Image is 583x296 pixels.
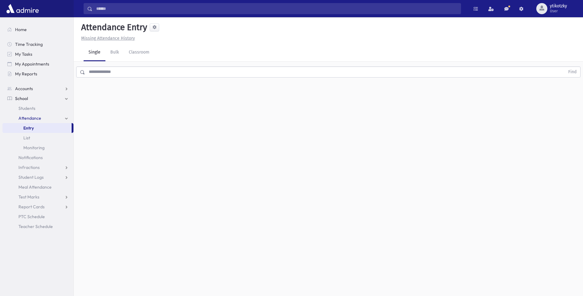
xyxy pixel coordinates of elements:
a: Entry [2,123,72,133]
span: Students [18,106,35,111]
a: My Reports [2,69,73,79]
a: Students [2,103,73,113]
a: Monitoring [2,143,73,153]
span: Time Tracking [15,42,43,47]
a: Teacher Schedule [2,222,73,231]
span: Monitoring [23,145,45,150]
span: Infractions [18,165,40,170]
span: Teacher Schedule [18,224,53,229]
span: Notifications [18,155,43,160]
a: School [2,94,73,103]
h5: Attendance Entry [79,22,147,33]
span: My Tasks [15,51,32,57]
span: Home [15,27,27,32]
span: Attendance [18,115,41,121]
span: Test Marks [18,194,39,200]
a: Report Cards [2,202,73,212]
a: Student Logs [2,172,73,182]
span: PTC Schedule [18,214,45,219]
a: PTC Schedule [2,212,73,222]
a: Bulk [105,44,124,61]
a: Notifications [2,153,73,162]
span: My Appointments [15,61,49,67]
span: Student Logs [18,174,44,180]
a: Home [2,25,73,34]
span: Entry [23,125,34,131]
a: Test Marks [2,192,73,202]
span: Meal Attendance [18,184,52,190]
u: Missing Attendance History [81,36,135,41]
a: Meal Attendance [2,182,73,192]
span: ytikotzky [550,4,567,9]
a: Missing Attendance History [79,36,135,41]
a: Accounts [2,84,73,94]
a: List [2,133,73,143]
span: List [23,135,30,141]
a: Infractions [2,162,73,172]
span: User [550,9,567,14]
span: Report Cards [18,204,45,210]
span: My Reports [15,71,37,77]
button: Find [565,67,580,77]
span: Accounts [15,86,33,91]
a: My Appointments [2,59,73,69]
img: AdmirePro [5,2,40,15]
span: School [15,96,28,101]
a: Single [84,44,105,61]
a: Attendance [2,113,73,123]
input: Search [93,3,461,14]
a: My Tasks [2,49,73,59]
a: Classroom [124,44,154,61]
a: Time Tracking [2,39,73,49]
